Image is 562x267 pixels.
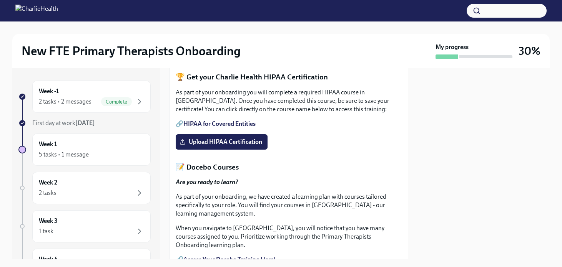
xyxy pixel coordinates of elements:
img: CharlieHealth [15,5,58,17]
p: 🏆 Get your Charlie Health HIPAA Certification [176,72,402,82]
div: 2 tasks • 2 messages [39,97,91,106]
p: As part of your onboarding you will complete a required HIPAA course in [GEOGRAPHIC_DATA]. Once y... [176,88,402,114]
p: 📝 Docebo Courses [176,162,402,172]
a: HIPAA for Covered Entities [183,120,256,127]
span: Upload HIPAA Certification [181,138,262,146]
a: Access Your Docebo Training Here! [183,256,276,263]
p: When you navigate to [GEOGRAPHIC_DATA], you will notice that you have many courses assigned to yo... [176,224,402,249]
h6: Week 2 [39,178,57,187]
p: As part of your onboarding, we have created a learning plan with courses tailored specifically to... [176,193,402,218]
a: First day at work[DATE] [18,119,151,127]
strong: Are you ready to learn? [176,178,238,186]
span: First day at work [32,119,95,127]
p: 🔗 [176,255,402,264]
a: Week 31 task [18,210,151,242]
h3: 30% [519,44,540,58]
h2: New FTE Primary Therapists Onboarding [22,43,241,59]
div: 2 tasks [39,189,57,197]
a: Week 22 tasks [18,172,151,204]
label: Upload HIPAA Certification [176,134,268,150]
strong: [DATE] [75,119,95,127]
h6: Week -1 [39,87,59,96]
div: 1 task [39,227,53,236]
p: 🔗 [176,120,402,128]
h6: Week 4 [39,255,58,264]
a: Week 15 tasks • 1 message [18,133,151,166]
strong: My progress [436,43,469,51]
h6: Week 3 [39,217,58,225]
span: Complete [101,99,132,105]
div: 5 tasks • 1 message [39,150,89,159]
h6: Week 1 [39,140,57,148]
a: Week -12 tasks • 2 messagesComplete [18,81,151,113]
